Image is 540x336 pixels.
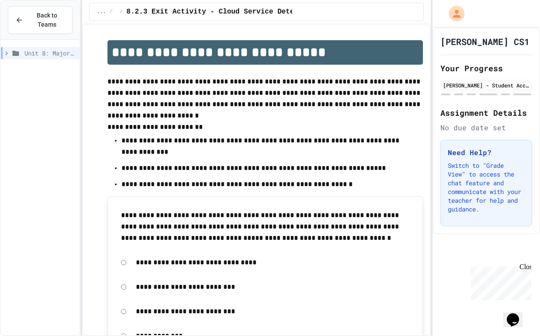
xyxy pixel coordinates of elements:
[440,107,532,119] h2: Assignment Details
[440,122,532,133] div: No due date set
[28,11,65,29] span: Back to Teams
[120,8,123,15] span: /
[440,35,530,48] h1: [PERSON_NAME] CS1
[440,62,532,74] h2: Your Progress
[503,301,531,327] iframe: chat widget
[443,81,530,89] div: [PERSON_NAME] - Student Account
[448,147,525,158] h3: Need Help?
[448,161,525,214] p: Switch to "Grade View" to access the chat feature and communicate with your teacher for help and ...
[8,6,73,34] button: Back to Teams
[97,8,106,15] span: ...
[467,263,531,300] iframe: chat widget
[3,3,60,55] div: Chat with us now!Close
[24,48,76,58] span: Unit 8: Major & Emerging Technologies
[440,3,467,24] div: My Account
[110,8,113,15] span: /
[126,7,315,17] span: 8.2.3 Exit Activity - Cloud Service Detective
